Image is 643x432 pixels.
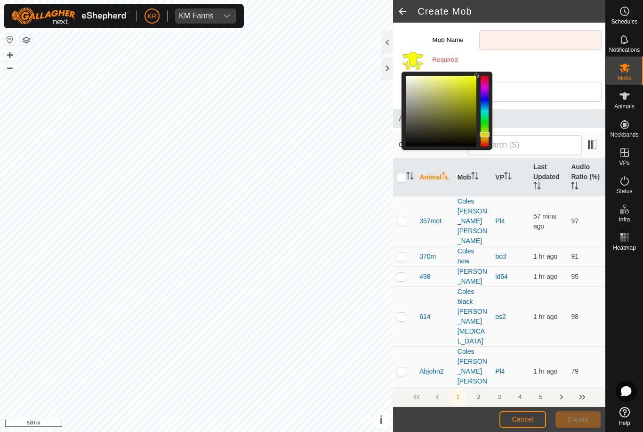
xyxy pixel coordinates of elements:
[21,34,32,46] button: Map Layers
[610,132,638,138] span: Neckbands
[611,19,637,24] span: Schedules
[442,173,449,181] p-sorticon: Activate to sort
[419,312,430,322] span: 614
[179,12,214,20] div: KM Farms
[555,411,601,428] button: Create
[613,245,636,251] span: Heatmap
[449,388,467,407] button: 1
[619,420,630,426] span: Help
[406,173,414,181] p-sorticon: Activate to sort
[147,11,156,21] span: KR
[160,420,195,428] a: Privacy Policy
[458,196,488,246] div: Coles [PERSON_NAME] [PERSON_NAME]
[4,34,16,45] button: Reset Map
[568,416,589,423] span: Create
[458,267,488,286] div: [PERSON_NAME]
[495,313,506,320] a: os2
[499,411,546,428] button: Cancel
[399,140,467,150] span: 0 selected of 1035
[468,135,582,155] input: Search (S)
[618,75,631,81] span: Mobs
[531,388,550,407] button: 5
[571,253,579,260] span: 91
[533,273,557,280] span: 14 Aug 2025 at 2:04 pm
[458,287,488,346] div: Coles black [PERSON_NAME][MEDICAL_DATA]
[567,158,605,196] th: Audio Ratio (%)
[419,272,430,282] span: 498
[619,217,630,222] span: Infra
[606,403,643,430] a: Help
[573,388,592,407] button: Last Page
[379,414,383,426] span: i
[175,8,217,24] span: KM Farms
[619,160,629,166] span: VPs
[454,158,492,196] th: Mob
[533,313,557,320] span: 14 Aug 2025 at 2:24 pm
[419,252,436,261] span: 370m
[533,183,541,191] p-sorticon: Activate to sort
[419,216,442,226] span: 357mot
[418,6,605,17] h2: Create Mob
[432,56,458,63] small: Required
[399,113,600,124] span: Animals
[11,8,129,24] img: Gallagher Logo
[4,62,16,73] button: –
[490,388,509,407] button: 3
[416,158,454,196] th: Animal
[458,246,488,266] div: Coles new
[530,158,568,196] th: Last Updated
[571,313,579,320] span: 98
[206,420,233,428] a: Contact Us
[571,217,579,225] span: 97
[511,388,530,407] button: 4
[432,30,479,50] label: Mob Name
[419,367,443,376] span: Abjohn2
[616,188,632,194] span: Status
[504,173,512,181] p-sorticon: Activate to sort
[495,273,507,280] a: ld64
[533,212,556,230] span: 14 Aug 2025 at 2:36 pm
[614,104,635,109] span: Animals
[571,367,579,375] span: 79
[4,49,16,61] button: +
[469,388,488,407] button: 2
[495,367,505,375] a: Pl4
[458,347,488,396] div: Coles [PERSON_NAME] [PERSON_NAME]
[471,173,479,181] p-sorticon: Activate to sort
[495,217,505,225] a: Pl4
[533,367,557,375] span: 14 Aug 2025 at 2:26 pm
[373,412,389,428] button: i
[217,8,236,24] div: dropdown trigger
[552,388,571,407] button: Next Page
[571,273,579,280] span: 95
[571,183,579,191] p-sorticon: Activate to sort
[495,253,506,260] a: bcd
[491,158,530,196] th: VP
[609,47,640,53] span: Notifications
[512,416,534,423] span: Cancel
[533,253,557,260] span: 14 Aug 2025 at 2:33 pm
